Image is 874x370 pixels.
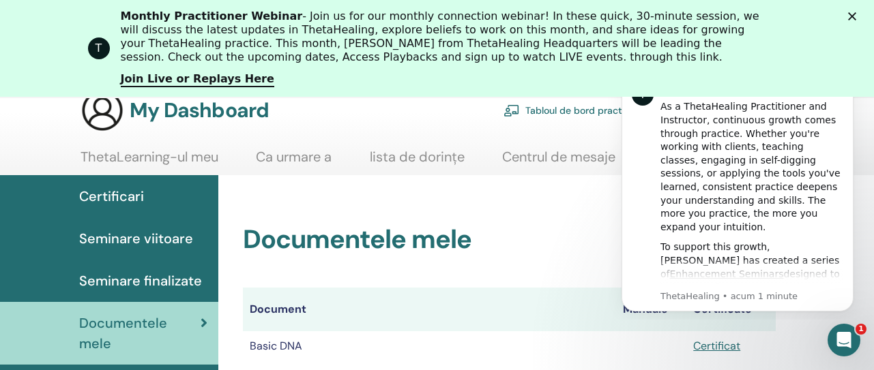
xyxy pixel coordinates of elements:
[59,231,242,243] p: Message from ThetaHealing, sent acum 1 minute
[693,339,740,353] a: Certificat
[81,149,218,175] a: ThetaLearning-ul meu
[848,12,862,20] div: Închidere
[130,98,269,123] h3: My Dashboard
[79,228,193,249] span: Seminare viitoare
[243,331,616,361] td: Basic DNA
[256,149,332,175] a: Ca urmare a
[79,186,144,206] span: Certificari
[79,271,202,291] span: Seminare finalizate
[243,288,616,331] th: Document
[504,104,520,117] img: chalkboard-teacher.svg
[828,324,860,356] iframe: Intercom live chat
[69,209,183,220] a: Enhancement Seminars
[88,37,110,59] div: Profile image for ThetaHealing
[502,149,615,175] a: Centrul de mesaje
[601,59,874,320] iframe: Intercom notifications mesaj
[856,324,866,335] span: 1
[243,224,776,256] h2: Documentele mele
[121,72,274,87] a: Join Live or Replays Here
[370,149,465,175] a: lista de dorințe
[121,10,303,22] b: Monthly Practitioner Webinar
[504,95,645,125] a: Tabloul de bord practicant
[121,10,765,64] div: - Join us for our monthly connection webinar! In these quick, 30-minute session, we will discuss ...
[59,181,242,328] div: To support this growth, [PERSON_NAME] has created a series of designed to help you refine your kn...
[81,89,124,132] img: generic-user-icon.jpg
[79,313,201,354] span: Documentele mele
